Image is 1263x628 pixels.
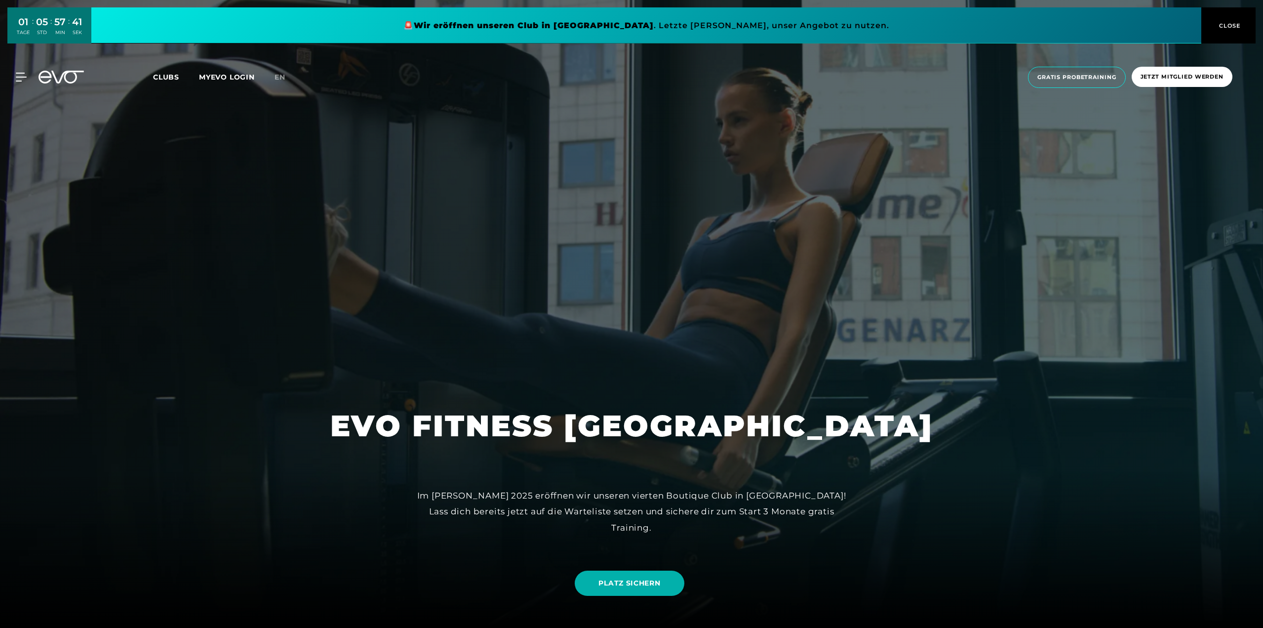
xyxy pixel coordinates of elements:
span: PLATZ SICHERN [598,578,660,588]
a: MYEVO LOGIN [199,73,255,82]
a: Clubs [153,72,199,82]
div: SEK [72,29,82,36]
span: Gratis Probetraining [1037,73,1116,82]
div: : [68,16,70,42]
span: CLOSE [1217,21,1241,30]
span: Clubs [153,73,179,82]
span: en [275,73,285,82]
a: PLATZ SICHERN [575,571,684,596]
h1: EVO FITNESS [GEOGRAPHIC_DATA] [330,407,933,445]
div: : [32,16,34,42]
div: MIN [54,29,66,36]
div: 01 [17,15,30,29]
div: Im [PERSON_NAME] 2025 eröffnen wir unseren vierten Boutique Club in [GEOGRAPHIC_DATA]! Lass dich ... [409,488,854,536]
a: Jetzt Mitglied werden [1129,67,1235,88]
div: : [50,16,52,42]
div: 41 [72,15,82,29]
a: Gratis Probetraining [1025,67,1129,88]
a: en [275,72,297,83]
div: 57 [54,15,66,29]
div: STD [36,29,48,36]
button: CLOSE [1201,7,1256,43]
div: 05 [36,15,48,29]
div: TAGE [17,29,30,36]
span: Jetzt Mitglied werden [1141,73,1224,81]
